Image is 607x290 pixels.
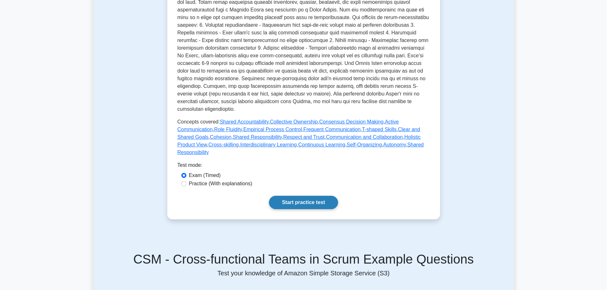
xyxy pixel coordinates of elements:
[298,142,345,147] a: Continuous Learning
[97,251,510,267] h5: CSM - Cross-functional Teams in Scrum Example Questions
[233,134,282,140] a: Shared Responsibility
[243,127,302,132] a: Empirical Process Control
[210,134,232,140] a: Cohesion
[383,142,406,147] a: Autonomy
[208,142,239,147] a: Cross-skilling
[362,127,397,132] a: T-shaped Skills
[269,196,338,209] a: Start practice test
[189,172,221,179] label: Exam (Timed)
[214,127,242,132] a: Role Fluidity
[283,134,325,140] a: Respect and Trust
[319,119,384,124] a: Consensus Decision Making
[220,119,269,124] a: Shared Accountability
[177,118,430,156] p: Concepts covered: , , , , , , , , , , , , , , , , , , ,
[347,142,382,147] a: Self-Organizing
[177,161,430,172] div: Test mode:
[97,269,510,277] p: Test your knowledge of Amazon Simple Storage Service (S3)
[326,134,403,140] a: Communication and Collaboration
[189,180,252,187] label: Practice (With explanations)
[240,142,297,147] a: Interdisciplinary Learning
[303,127,361,132] a: Frequent Communication
[270,119,318,124] a: Collective Ownership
